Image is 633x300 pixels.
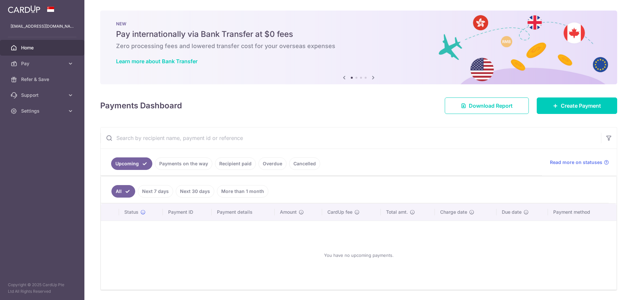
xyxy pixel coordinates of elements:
img: Bank transfer banner [100,11,617,84]
img: CardUp [8,5,40,13]
a: Learn more about Bank Transfer [116,58,197,65]
a: Payments on the way [155,157,212,170]
span: Total amt. [386,209,408,215]
input: Search by recipient name, payment id or reference [101,127,601,149]
span: Home [21,44,65,51]
a: Overdue [258,157,286,170]
span: Status [124,209,138,215]
a: More than 1 month [217,185,268,198]
th: Payment method [548,204,617,221]
span: Refer & Save [21,76,65,83]
span: Charge date [440,209,467,215]
th: Payment ID [163,204,212,221]
h6: Zero processing fees and lowered transfer cost for your overseas expenses [116,42,601,50]
a: Recipient paid [215,157,256,170]
p: [EMAIL_ADDRESS][DOMAIN_NAME] [11,23,74,30]
a: Cancelled [289,157,320,170]
a: Download Report [445,97,529,114]
span: Read more on statuses [550,159,602,166]
a: Upcoming [111,157,152,170]
span: Create Payment [561,102,601,110]
a: Create Payment [537,97,617,114]
th: Payment details [212,204,275,221]
a: Next 7 days [138,185,173,198]
span: Download Report [469,102,513,110]
span: Support [21,92,65,98]
span: Pay [21,60,65,67]
span: Amount [280,209,297,215]
p: NEW [116,21,601,26]
a: Read more on statuses [550,159,609,166]
h4: Payments Dashboard [100,100,182,112]
a: Next 30 days [176,185,214,198]
span: CardUp fee [327,209,352,215]
a: All [111,185,135,198]
h5: Pay internationally via Bank Transfer at $0 fees [116,29,601,40]
span: Settings [21,108,65,114]
div: You have no upcoming payments. [109,226,609,284]
span: Due date [502,209,522,215]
